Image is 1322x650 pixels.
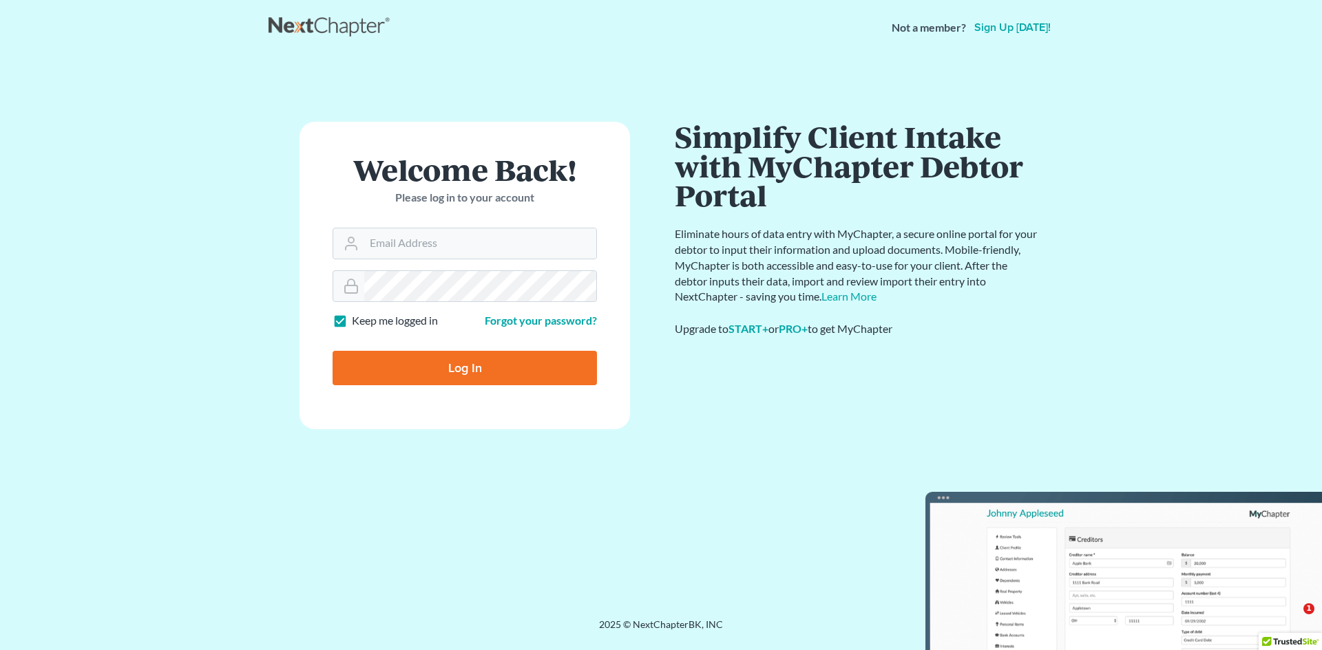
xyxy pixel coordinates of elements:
[485,314,597,327] a: Forgot your password?
[333,155,597,184] h1: Welcome Back!
[333,190,597,206] p: Please log in to your account
[675,122,1040,210] h1: Simplify Client Intake with MyChapter Debtor Portal
[821,290,877,303] a: Learn More
[779,322,808,335] a: PRO+
[675,226,1040,305] p: Eliminate hours of data entry with MyChapter, a secure online portal for your debtor to input the...
[972,22,1053,33] a: Sign up [DATE]!
[892,20,966,36] strong: Not a member?
[333,351,597,385] input: Log In
[728,322,768,335] a: START+
[675,321,1040,337] div: Upgrade to or to get MyChapter
[269,618,1053,642] div: 2025 © NextChapterBK, INC
[364,228,596,259] input: Email Address
[1275,603,1308,636] iframe: Intercom live chat
[1303,603,1314,614] span: 1
[352,313,438,329] label: Keep me logged in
